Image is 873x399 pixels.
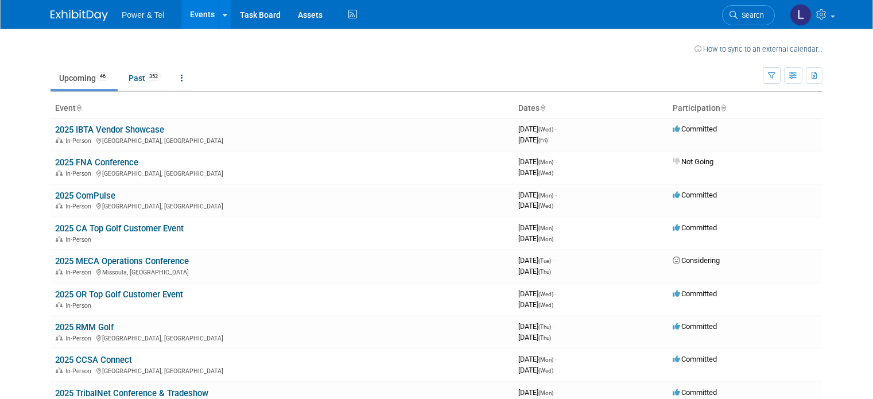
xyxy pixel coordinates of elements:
[668,99,822,118] th: Participation
[555,388,557,397] span: -
[56,367,63,373] img: In-Person Event
[555,191,557,199] span: -
[518,388,557,397] span: [DATE]
[553,256,554,265] span: -
[538,203,553,209] span: (Wed)
[555,125,557,133] span: -
[518,366,553,374] span: [DATE]
[538,302,553,308] span: (Wed)
[538,258,551,264] span: (Tue)
[96,72,109,81] span: 46
[538,126,553,133] span: (Wed)
[56,137,63,143] img: In-Person Event
[540,103,545,113] a: Sort by Start Date
[55,191,115,201] a: 2025 ComPulse
[518,157,557,166] span: [DATE]
[518,256,554,265] span: [DATE]
[65,170,95,177] span: In-Person
[538,269,551,275] span: (Thu)
[56,269,63,274] img: In-Person Event
[518,125,557,133] span: [DATE]
[538,170,553,176] span: (Wed)
[555,355,557,363] span: -
[673,355,717,363] span: Committed
[55,388,208,398] a: 2025 TribalNet Conference & Tradeshow
[720,103,726,113] a: Sort by Participation Type
[55,322,114,332] a: 2025 RMM Golf
[51,67,118,89] a: Upcoming46
[673,125,717,133] span: Committed
[673,322,717,331] span: Committed
[518,223,557,232] span: [DATE]
[555,157,557,166] span: -
[55,201,509,210] div: [GEOGRAPHIC_DATA], [GEOGRAPHIC_DATA]
[65,269,95,276] span: In-Person
[56,203,63,208] img: In-Person Event
[146,72,161,81] span: 352
[518,289,557,298] span: [DATE]
[55,256,189,266] a: 2025 MECA Operations Conference
[538,390,553,396] span: (Mon)
[55,289,183,300] a: 2025 OR Top Golf Customer Event
[538,357,553,363] span: (Mon)
[65,236,95,243] span: In-Person
[55,333,509,342] div: [GEOGRAPHIC_DATA], [GEOGRAPHIC_DATA]
[538,137,548,144] span: (Fri)
[65,302,95,309] span: In-Person
[538,236,553,242] span: (Mon)
[55,366,509,375] div: [GEOGRAPHIC_DATA], [GEOGRAPHIC_DATA]
[555,289,557,298] span: -
[51,99,514,118] th: Event
[722,5,775,25] a: Search
[55,135,509,145] div: [GEOGRAPHIC_DATA], [GEOGRAPHIC_DATA]
[790,4,812,26] img: Lydia Lott
[738,11,764,20] span: Search
[673,157,713,166] span: Not Going
[538,225,553,231] span: (Mon)
[518,135,548,144] span: [DATE]
[673,289,717,298] span: Committed
[518,168,553,177] span: [DATE]
[673,388,717,397] span: Committed
[518,333,551,342] span: [DATE]
[538,159,553,165] span: (Mon)
[55,223,184,234] a: 2025 CA Top Golf Customer Event
[538,192,553,199] span: (Mon)
[555,223,557,232] span: -
[518,300,553,309] span: [DATE]
[56,335,63,340] img: In-Person Event
[673,191,717,199] span: Committed
[518,322,554,331] span: [DATE]
[538,335,551,341] span: (Thu)
[120,67,170,89] a: Past352
[65,203,95,210] span: In-Person
[55,267,509,276] div: Missoula, [GEOGRAPHIC_DATA]
[553,322,554,331] span: -
[76,103,82,113] a: Sort by Event Name
[514,99,668,118] th: Dates
[518,355,557,363] span: [DATE]
[56,236,63,242] img: In-Person Event
[538,291,553,297] span: (Wed)
[694,45,822,53] a: How to sync to an external calendar...
[538,324,551,330] span: (Thu)
[122,10,164,20] span: Power & Tel
[51,10,108,21] img: ExhibitDay
[518,267,551,276] span: [DATE]
[65,367,95,375] span: In-Person
[55,157,138,168] a: 2025 FNA Conference
[518,191,557,199] span: [DATE]
[65,335,95,342] span: In-Person
[65,137,95,145] span: In-Person
[518,201,553,210] span: [DATE]
[518,234,553,243] span: [DATE]
[55,355,132,365] a: 2025 CCSA Connect
[673,223,717,232] span: Committed
[55,168,509,177] div: [GEOGRAPHIC_DATA], [GEOGRAPHIC_DATA]
[55,125,164,135] a: 2025 IBTA Vendor Showcase
[56,302,63,308] img: In-Person Event
[56,170,63,176] img: In-Person Event
[673,256,720,265] span: Considering
[538,367,553,374] span: (Wed)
